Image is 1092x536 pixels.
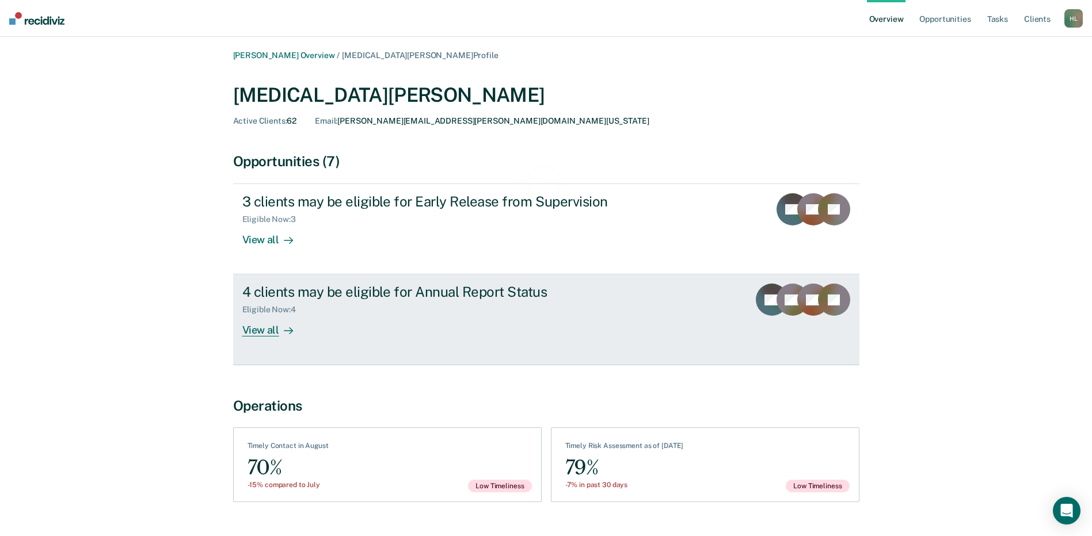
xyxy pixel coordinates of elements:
[242,193,646,210] div: 3 clients may be eligible for Early Release from Supervision
[565,455,684,481] div: 79%
[9,12,64,25] img: Recidiviz
[248,481,329,489] div: -15% compared to July
[565,481,684,489] div: -7% in past 30 days
[233,153,859,170] div: Opportunities (7)
[233,183,859,274] a: 3 clients may be eligible for Early Release from SupervisionEligible Now:3View all
[1064,9,1083,28] div: H L
[242,215,305,224] div: Eligible Now : 3
[786,480,849,492] span: Low Timeliness
[233,397,859,414] div: Operations
[1064,9,1083,28] button: HL
[248,455,329,481] div: 70%
[468,480,531,492] span: Low Timeliness
[233,116,297,126] div: 62
[315,116,337,125] span: Email :
[565,442,684,454] div: Timely Risk Assessment as of [DATE]
[233,51,335,60] a: [PERSON_NAME] Overview
[242,315,307,337] div: View all
[242,305,305,315] div: Eligible Now : 4
[342,51,498,60] span: [MEDICAL_DATA][PERSON_NAME] Profile
[334,51,342,60] span: /
[242,284,646,300] div: 4 clients may be eligible for Annual Report Status
[233,274,859,365] a: 4 clients may be eligible for Annual Report StatusEligible Now:4View all
[233,116,287,125] span: Active Clients :
[1053,497,1080,524] div: Open Intercom Messenger
[248,442,329,454] div: Timely Contact in August
[242,224,307,247] div: View all
[233,83,859,107] div: [MEDICAL_DATA][PERSON_NAME]
[315,116,649,126] div: [PERSON_NAME][EMAIL_ADDRESS][PERSON_NAME][DOMAIN_NAME][US_STATE]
